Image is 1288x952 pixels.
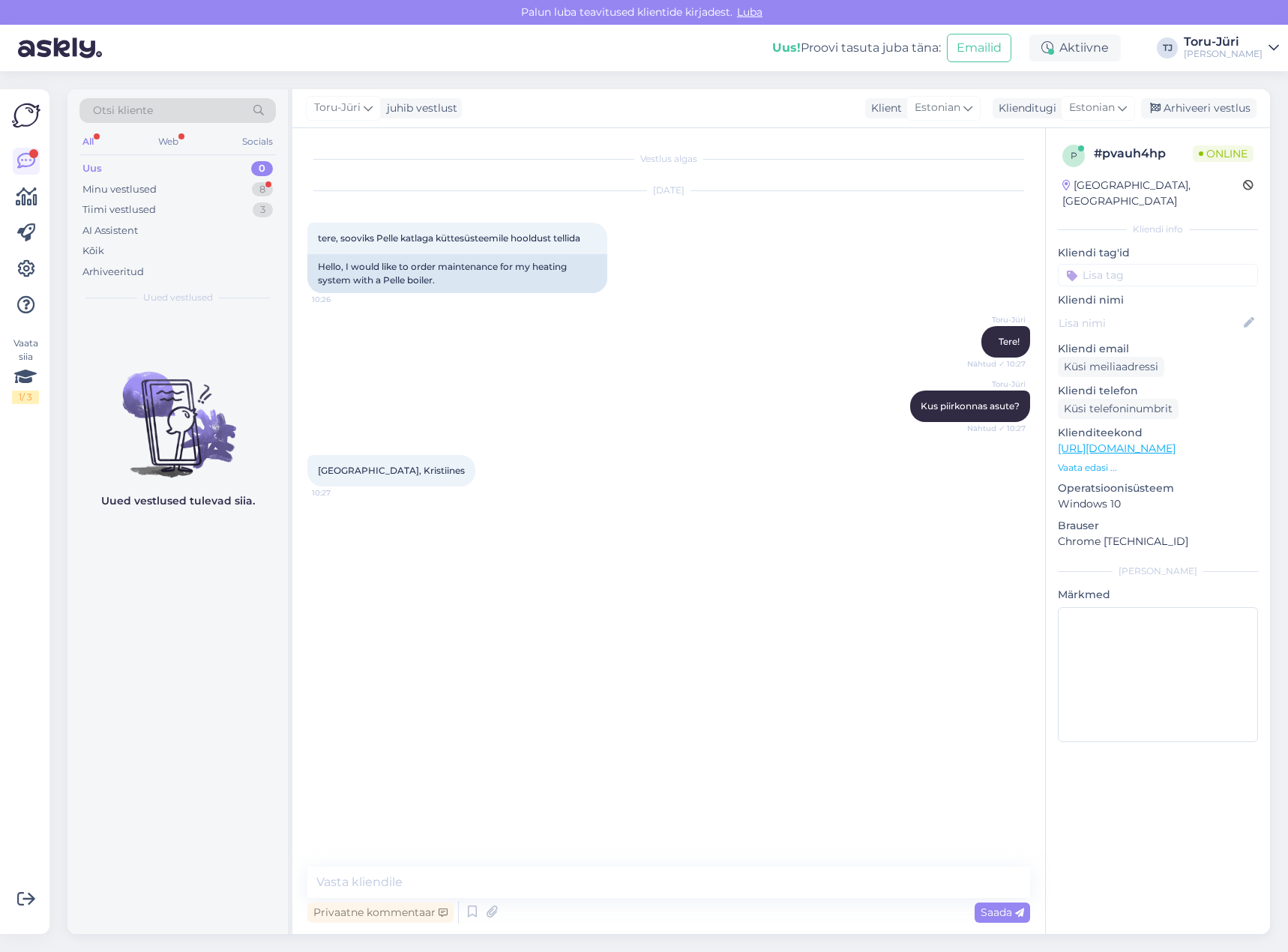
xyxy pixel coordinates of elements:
[1058,399,1179,419] div: Küsi telefoninumbrit
[307,903,454,923] div: Privaatne kommentaar
[12,101,40,130] img: Askly Logo
[732,5,767,19] span: Luba
[1058,496,1258,512] p: Windows 10
[1058,518,1258,534] p: Brauser
[82,244,104,259] div: Kõik
[772,40,801,55] b: Uus!
[772,39,941,57] div: Proovi tasuta juba täna:
[12,391,39,404] div: 1 / 3
[993,100,1056,116] div: Klienditugi
[1058,264,1258,286] input: Lisa tag
[79,132,97,151] div: All
[239,132,276,151] div: Socials
[381,100,457,116] div: juhib vestlust
[1141,98,1257,118] div: Arhiveeri vestlus
[318,232,580,244] span: tere, sooviks Pelle katlaga küttesüsteemile hooldust tellida
[915,100,960,116] span: Estonian
[1058,357,1164,377] div: Küsi meiliaadressi
[1157,37,1178,58] div: TJ
[307,184,1030,197] div: [DATE]
[312,487,368,498] span: 10:27
[1058,480,1258,496] p: Operatsioonisüsteem
[1058,425,1258,441] p: Klienditeekond
[1058,223,1258,236] div: Kliendi info
[1059,315,1241,331] input: Lisa nimi
[1058,442,1176,455] a: [URL][DOMAIN_NAME]
[82,223,138,238] div: AI Assistent
[969,379,1026,390] span: Toru-Jüri
[1058,341,1258,357] p: Kliendi email
[981,906,1024,919] span: Saada
[253,202,273,217] div: 3
[1184,36,1263,48] div: Toru-Jüri
[1058,292,1258,308] p: Kliendi nimi
[67,345,288,480] img: No chats
[1071,150,1077,161] span: p
[1058,245,1258,261] p: Kliendi tag'id
[82,182,157,197] div: Minu vestlused
[1184,48,1263,60] div: [PERSON_NAME]
[314,100,361,116] span: Toru-Jüri
[1058,461,1258,475] p: Vaata edasi ...
[307,254,607,293] div: Hello, I would like to order maintenance for my heating system with a Pelle boiler.
[82,265,144,280] div: Arhiveeritud
[82,161,102,176] div: Uus
[1094,145,1193,163] div: # pvauh4hp
[12,337,39,404] div: Vaata siia
[865,100,902,116] div: Klient
[969,314,1026,325] span: Toru-Jüri
[101,493,255,509] p: Uued vestlused tulevad siia.
[1062,178,1243,209] div: [GEOGRAPHIC_DATA], [GEOGRAPHIC_DATA]
[1029,34,1121,61] div: Aktiivne
[967,358,1026,370] span: Nähtud ✓ 10:27
[155,132,181,151] div: Web
[307,152,1030,166] div: Vestlus algas
[1058,564,1258,578] div: [PERSON_NAME]
[1193,145,1254,162] span: Online
[921,400,1020,412] span: Kus piirkonnas asute?
[252,182,273,197] div: 8
[1058,534,1258,549] p: Chrome [TECHNICAL_ID]
[93,103,153,118] span: Otsi kliente
[1069,100,1115,116] span: Estonian
[318,465,465,476] span: [GEOGRAPHIC_DATA], Kristiines
[312,294,368,305] span: 10:26
[947,34,1011,62] button: Emailid
[1058,383,1258,399] p: Kliendi telefon
[143,291,213,304] span: Uued vestlused
[251,161,273,176] div: 0
[82,202,156,217] div: Tiimi vestlused
[1184,36,1279,60] a: Toru-Jüri[PERSON_NAME]
[1058,587,1258,603] p: Märkmed
[999,336,1020,347] span: Tere!
[967,423,1026,434] span: Nähtud ✓ 10:27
